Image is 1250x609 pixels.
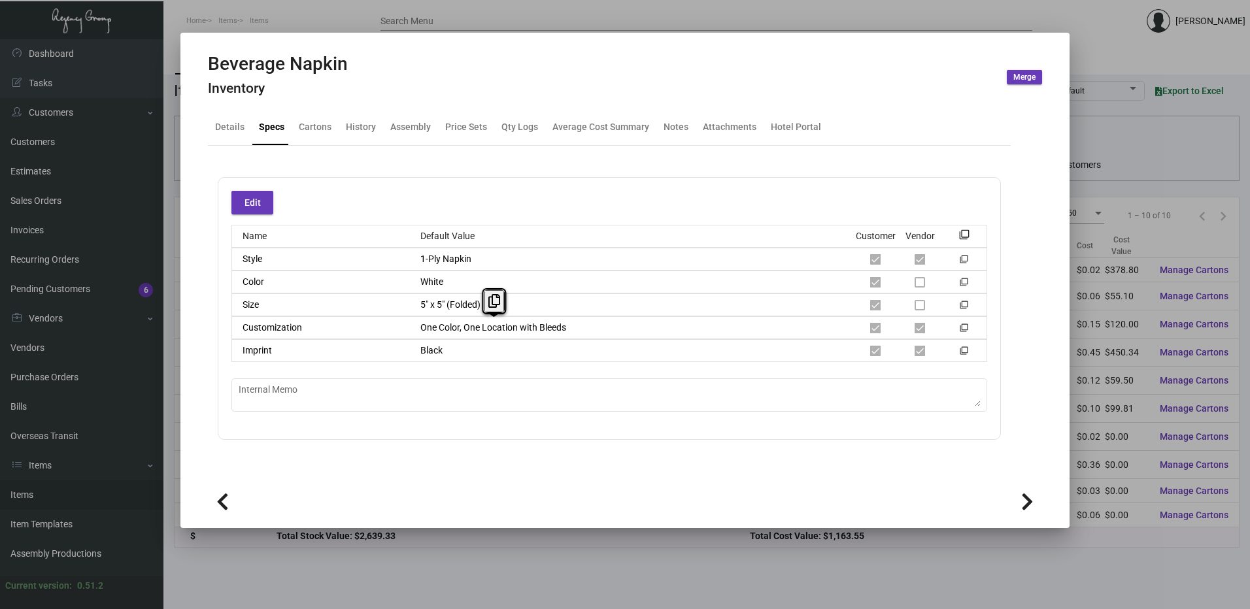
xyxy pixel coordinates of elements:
div: Hotel Portal [771,120,821,134]
i: Copy [488,294,500,308]
mat-icon: filter_none [960,349,968,357]
div: Current version: [5,579,72,593]
div: Attachments [703,120,756,134]
div: Name [232,229,410,243]
div: Specs [259,120,284,134]
div: Price Sets [445,120,487,134]
mat-icon: filter_none [960,280,968,289]
div: Qty Logs [501,120,538,134]
div: Default Value [410,229,854,243]
div: Notes [664,120,688,134]
mat-icon: filter_none [960,326,968,335]
h4: Inventory [208,80,348,97]
div: 0.51.2 [77,579,103,593]
div: Details [215,120,245,134]
mat-icon: filter_none [959,233,970,244]
div: Vendor [905,229,935,243]
div: Assembly [390,120,431,134]
mat-icon: filter_none [960,257,968,266]
span: Merge [1013,72,1036,83]
mat-icon: filter_none [960,303,968,312]
button: Merge [1007,70,1042,84]
div: Average Cost Summary [552,120,649,134]
h2: Beverage Napkin [208,53,348,75]
button: Edit [231,191,273,214]
div: Customer [856,229,896,243]
div: History [346,120,376,134]
span: Edit [245,197,261,208]
div: Cartons [299,120,331,134]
